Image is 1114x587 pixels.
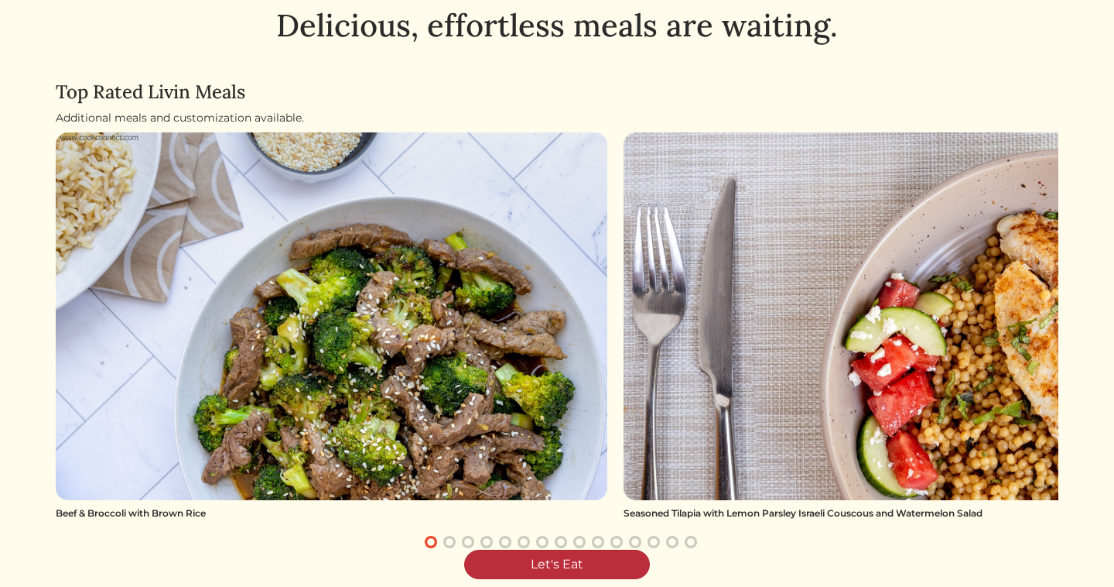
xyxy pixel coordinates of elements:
div: Additional meals and customization available. [56,110,1058,126]
a: Let's Eat [464,550,650,579]
img: Beef & Broccoli with Brown Rice [56,132,607,500]
h4: Top Rated Livin Meals [56,81,1058,104]
h1: Delicious, effortless meals are waiting. [56,7,1058,44]
div: Beef & Broccoli with Brown Rice [56,506,607,520]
